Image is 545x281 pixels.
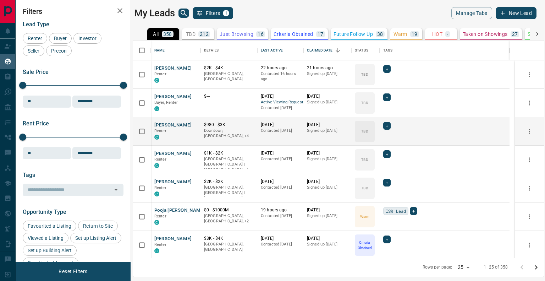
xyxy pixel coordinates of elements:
[383,179,391,187] div: +
[153,32,159,37] p: All
[23,69,49,75] span: Sale Price
[23,21,49,28] span: Lead Type
[361,100,368,106] p: TBD
[386,151,388,158] span: +
[154,65,192,72] button: [PERSON_NAME]
[496,7,536,19] button: New Lead
[154,100,178,105] span: Buyer, Renter
[23,245,77,256] div: Set up Building Alert
[51,36,69,41] span: Buyer
[261,99,300,106] span: Active Viewing Request
[25,248,74,253] span: Set up Building Alert
[178,9,189,18] button: search button
[23,172,35,178] span: Tags
[361,157,368,162] p: TBD
[307,242,348,247] p: Signed up [DATE]
[258,32,264,37] p: 16
[303,40,351,60] div: Claimed Date
[204,207,254,213] p: $0 - $1000M
[154,242,166,247] span: Renter
[261,122,300,128] p: [DATE]
[361,72,368,77] p: TBD
[154,135,159,140] div: condos.ca
[204,185,254,201] p: Toronto
[154,163,159,168] div: condos.ca
[383,122,391,130] div: +
[261,179,300,185] p: [DATE]
[383,65,391,73] div: +
[274,32,313,37] p: Criteria Obtained
[261,150,300,156] p: [DATE]
[386,236,388,243] span: +
[23,120,49,127] span: Rent Price
[380,40,510,60] div: Tags
[423,264,452,270] p: Rows per page:
[224,11,229,16] span: 1
[154,72,166,76] span: Renter
[261,156,300,162] p: Contacted [DATE]
[351,40,380,60] div: Status
[23,7,123,16] h2: Filters
[524,240,535,250] button: more
[154,236,192,242] button: [PERSON_NAME]
[25,48,42,54] span: Seller
[76,36,99,41] span: Investor
[318,32,324,37] p: 17
[200,40,257,60] div: Details
[70,233,121,243] div: Set up Listing Alert
[361,129,368,134] p: TBD
[356,240,374,250] p: Criteria Obtained
[25,235,66,241] span: Viewed a Listing
[204,128,254,139] p: North York, York Crosstown, Midtown | Central, Toronto
[163,32,172,37] p: 358
[154,78,159,83] div: condos.ca
[154,129,166,133] span: Renter
[204,65,254,71] p: $2K - $4K
[204,40,219,60] div: Details
[307,179,348,185] p: [DATE]
[524,126,535,137] button: more
[154,150,192,157] button: [PERSON_NAME]
[412,207,415,215] span: +
[154,106,159,111] div: condos.ca
[463,32,508,37] p: Taken on Showings
[307,185,348,190] p: Signed up [DATE]
[261,65,300,71] p: 22 hours ago
[134,7,175,19] h1: My Leads
[455,262,472,272] div: 25
[261,242,300,247] p: Contacted [DATE]
[154,40,165,60] div: Name
[25,223,74,229] span: Favourited a Listing
[334,32,373,37] p: Future Follow Up
[204,150,254,156] p: $1K - $2K
[73,33,101,44] div: Investor
[23,221,76,231] div: Favourited a Listing
[154,214,166,218] span: Renter
[386,207,406,215] span: ISR Lead
[393,32,407,37] p: Warm
[25,260,76,266] span: Reactivated Account
[386,65,388,72] span: +
[220,32,253,37] p: Just Browsing
[307,156,348,162] p: Signed up [DATE]
[78,221,118,231] div: Return to Site
[524,98,535,108] button: more
[355,40,368,60] div: Status
[257,40,303,60] div: Last Active
[261,71,300,82] p: Contacted 16 hours ago
[49,33,72,44] div: Buyer
[261,207,300,213] p: 19 hours ago
[524,211,535,222] button: more
[333,45,343,55] button: Sort
[193,7,233,19] button: Filters1
[307,99,348,105] p: Signed up [DATE]
[512,32,518,37] p: 27
[432,32,442,37] p: HOT
[307,71,348,77] p: Signed up [DATE]
[261,236,300,242] p: [DATE]
[451,7,492,19] button: Manage Tabs
[307,213,348,219] p: Signed up [DATE]
[524,155,535,165] button: more
[484,264,508,270] p: 1–25 of 358
[447,32,448,37] p: -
